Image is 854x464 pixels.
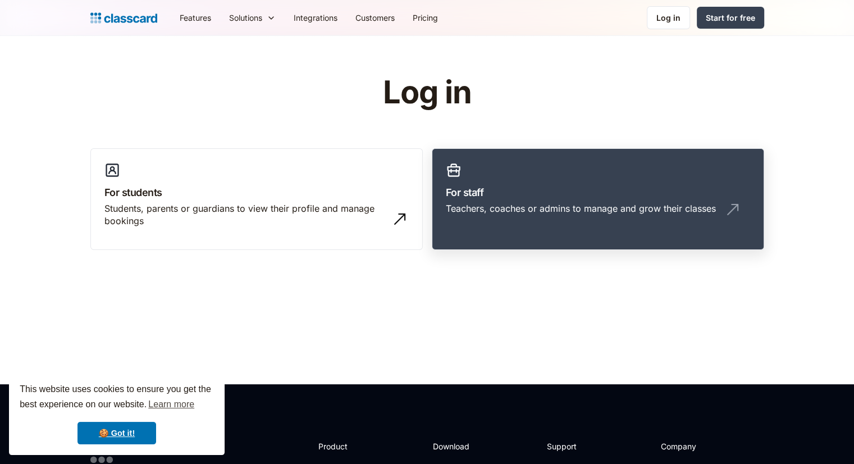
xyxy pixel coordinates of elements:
[318,440,378,452] h2: Product
[229,12,262,24] div: Solutions
[647,6,690,29] a: Log in
[432,440,478,452] h2: Download
[147,396,196,413] a: learn more about cookies
[656,12,681,24] div: Log in
[220,5,285,30] div: Solutions
[547,440,592,452] h2: Support
[446,185,750,200] h3: For staff
[432,148,764,251] a: For staffTeachers, coaches or admins to manage and grow their classes
[20,383,214,413] span: This website uses cookies to ensure you get the best experience on our website.
[706,12,755,24] div: Start for free
[346,5,404,30] a: Customers
[285,5,346,30] a: Integrations
[404,5,447,30] a: Pricing
[249,75,605,110] h1: Log in
[661,440,736,452] h2: Company
[90,148,423,251] a: For studentsStudents, parents or guardians to view their profile and manage bookings
[171,5,220,30] a: Features
[90,10,157,26] a: home
[697,7,764,29] a: Start for free
[77,422,156,444] a: dismiss cookie message
[9,372,225,455] div: cookieconsent
[104,202,386,228] div: Students, parents or guardians to view their profile and manage bookings
[446,202,716,215] div: Teachers, coaches or admins to manage and grow their classes
[104,185,409,200] h3: For students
